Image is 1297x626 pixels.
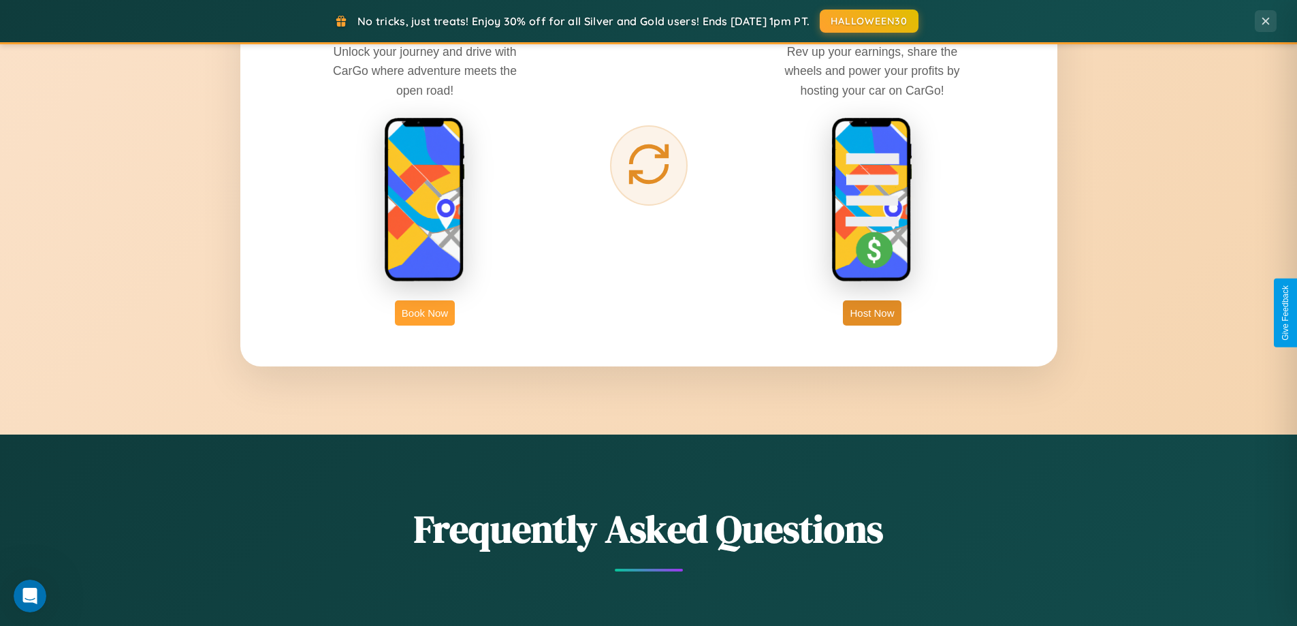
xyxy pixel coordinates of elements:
button: Book Now [395,300,455,326]
p: Rev up your earnings, share the wheels and power your profits by hosting your car on CarGo! [770,42,974,99]
img: rent phone [384,117,466,283]
button: Host Now [843,300,901,326]
div: Give Feedback [1281,285,1290,341]
p: Unlock your journey and drive with CarGo where adventure meets the open road! [323,42,527,99]
iframe: Intercom live chat [14,580,46,612]
button: HALLOWEEN30 [820,10,918,33]
img: host phone [831,117,913,283]
span: No tricks, just treats! Enjoy 30% off for all Silver and Gold users! Ends [DATE] 1pm PT. [357,14,810,28]
h2: Frequently Asked Questions [240,503,1057,555]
